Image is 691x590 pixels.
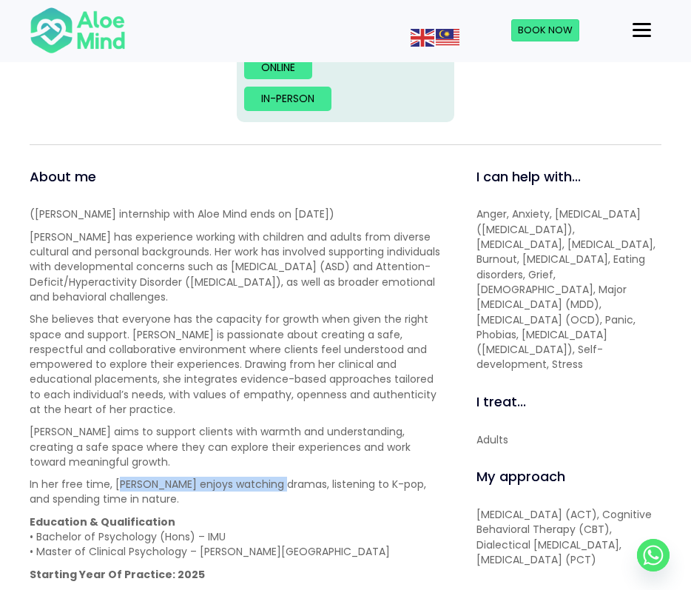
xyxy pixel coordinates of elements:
[30,312,443,417] p: She believes that everyone has the capacity for growth when given the right space and support. [P...
[244,56,312,79] a: Online
[30,567,205,582] strong: Starting Year Of Practice: 2025
[411,30,436,44] a: English
[30,6,126,55] img: Aloe mind Logo
[518,23,573,37] span: Book Now
[30,514,175,529] strong: Education & Qualification
[244,87,331,110] a: In-person
[511,19,579,41] a: Book Now
[476,392,526,411] span: I treat...
[30,167,96,186] span: About me
[476,167,581,186] span: I can help with...
[30,424,443,469] p: [PERSON_NAME] aims to support clients with warmth and understanding, creating a safe space where ...
[627,18,657,43] button: Menu
[30,477,443,507] p: In her free time, [PERSON_NAME] enjoys watching dramas, listening to K-pop, and spending time in ...
[411,29,434,47] img: en
[30,207,443,221] p: ([PERSON_NAME] internship with Aloe Mind ends on [DATE])
[30,514,443,560] p: • Bachelor of Psychology (Hons) – IMU • Master of Clinical Psychology – [PERSON_NAME][GEOGRAPHIC_...
[476,432,661,447] div: Adults
[30,229,443,304] p: [PERSON_NAME] has experience working with children and adults from diverse cultural and personal ...
[476,507,661,567] p: [MEDICAL_DATA] (ACT), Cognitive Behavioral Therapy (CBT), Dialectical [MEDICAL_DATA], [MEDICAL_DA...
[476,467,565,486] span: My approach
[476,207,655,372] span: Anger, Anxiety, [MEDICAL_DATA] ([MEDICAL_DATA]), [MEDICAL_DATA], [MEDICAL_DATA], Burnout, [MEDICA...
[637,539,670,571] a: Whatsapp
[436,30,461,44] a: Malay
[436,29,459,47] img: ms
